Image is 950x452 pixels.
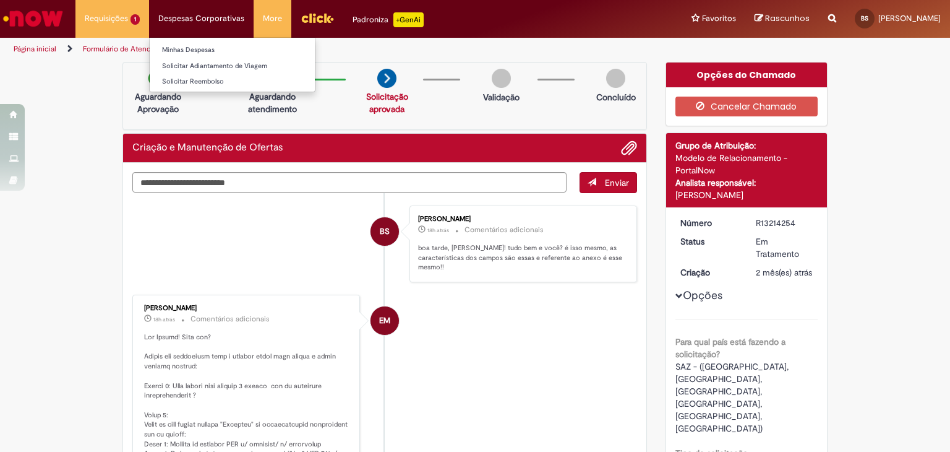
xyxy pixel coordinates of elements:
[755,13,810,25] a: Rascunhos
[393,12,424,27] p: +GenAi
[675,361,791,434] span: SAZ - ([GEOGRAPHIC_DATA], [GEOGRAPHIC_DATA], [GEOGRAPHIC_DATA], [GEOGRAPHIC_DATA], [GEOGRAPHIC_DA...
[878,13,941,24] span: [PERSON_NAME]
[675,336,785,360] b: Para qual país está fazendo a solicitação?
[149,37,315,92] ul: Despesas Corporativas
[671,217,747,229] dt: Número
[377,69,396,88] img: arrow-next.png
[153,316,175,323] span: 18h atrás
[621,140,637,156] button: Adicionar anexos
[418,243,624,272] p: boa tarde, [PERSON_NAME]! tudo bem e você? é isso mesmo, as características dos campos são essas ...
[150,59,315,73] a: Solicitar Adiantamento de Viagem
[158,12,244,25] span: Despesas Corporativas
[606,69,625,88] img: img-circle-grey.png
[427,227,449,234] time: 27/08/2025 15:14:34
[153,316,175,323] time: 27/08/2025 15:07:48
[379,306,390,336] span: EM
[605,177,629,188] span: Enviar
[675,97,818,116] button: Cancelar Chamado
[9,38,624,61] ul: Trilhas de página
[263,12,282,25] span: More
[1,6,65,31] img: ServiceNow
[427,227,449,234] span: 18h atrás
[301,9,334,27] img: click_logo_yellow_360x200.png
[492,69,511,88] img: img-circle-grey.png
[675,139,818,152] div: Grupo de Atribuição:
[380,217,390,246] span: BS
[756,267,812,278] span: 2 mês(es) atrás
[85,12,128,25] span: Requisições
[702,12,736,25] span: Favoritos
[675,176,818,189] div: Analista responsável:
[83,44,174,54] a: Formulário de Atendimento
[756,217,813,229] div: R13214254
[675,152,818,176] div: Modelo de Relacionamento - PortalNow
[483,91,520,103] p: Validação
[464,225,544,235] small: Comentários adicionais
[370,306,399,335] div: Edvaldo Macedo
[756,267,812,278] time: 25/06/2025 14:45:29
[861,14,868,22] span: BS
[190,314,270,324] small: Comentários adicionais
[756,235,813,260] div: Em Tratamento
[353,12,424,27] div: Padroniza
[671,235,747,248] dt: Status
[144,305,350,312] div: [PERSON_NAME]
[675,189,818,201] div: [PERSON_NAME]
[418,215,624,223] div: [PERSON_NAME]
[596,91,636,103] p: Concluído
[132,142,283,154] h2: Criação e Manutenção de Ofertas Histórico de tíquete
[666,63,828,87] div: Opções do Chamado
[14,44,56,54] a: Página inicial
[131,14,140,25] span: 1
[150,43,315,57] a: Minhas Despesas
[242,90,302,115] p: Aguardando atendimento
[132,172,567,193] textarea: Digite sua mensagem aqui...
[580,172,637,193] button: Enviar
[150,75,315,89] a: Solicitar Reembolso
[765,12,810,24] span: Rascunhos
[756,266,813,279] div: 25/06/2025 14:45:29
[370,217,399,246] div: Bianca Ferrari Dos Santos
[366,91,408,115] a: Solicitação aprovada
[128,90,188,115] p: Aguardando Aprovação
[671,266,747,279] dt: Criação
